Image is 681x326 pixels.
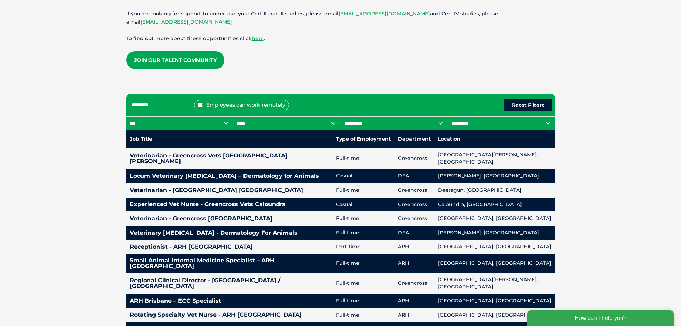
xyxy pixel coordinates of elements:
nobr: Department [398,136,431,142]
td: Greencross [394,148,434,169]
td: Casual [332,169,394,183]
a: [EMAIL_ADDRESS][DOMAIN_NAME] [339,10,430,17]
label: Employees can work remotely [194,100,289,110]
nobr: Job Title [130,136,152,142]
td: ARH [394,294,434,308]
td: [GEOGRAPHIC_DATA], [GEOGRAPHIC_DATA] [434,308,555,322]
td: Full-time [332,183,394,198]
button: Search [667,33,674,40]
td: Full-time [332,308,394,322]
h4: Veterinarian - Greencross [GEOGRAPHIC_DATA] [130,216,329,222]
button: Reset Filters [504,99,552,111]
td: ARH [394,240,434,254]
h4: Experienced Vet Nurse - Greencross Vets Caloundra [130,201,329,207]
h4: Small Animal Internal Medicine Specialist – ARH [GEOGRAPHIC_DATA] [130,258,329,269]
input: Employees can work remotely [198,103,203,107]
nobr: Location [438,136,460,142]
td: Greencross [394,198,434,212]
td: Greencross [394,183,434,198]
td: ARH [394,308,434,322]
p: To find out more about these opportunities click . [126,34,555,43]
td: Greencross [394,273,434,294]
td: [GEOGRAPHIC_DATA][PERSON_NAME], [GEOGRAPHIC_DATA] [434,273,555,294]
td: Casual [332,198,394,212]
td: Caloundra, [GEOGRAPHIC_DATA] [434,198,555,212]
td: Full-time [332,273,394,294]
h4: Veterinarian - [GEOGRAPHIC_DATA] [GEOGRAPHIC_DATA] [130,188,329,193]
td: Greencross [394,211,434,226]
h4: Locum Veterinary [MEDICAL_DATA] – Dermatology for Animals [130,173,329,179]
td: Full-time [332,148,394,169]
td: [GEOGRAPHIC_DATA], [GEOGRAPHIC_DATA] [434,294,555,308]
h4: ARH Brisbane – ECC Specialist [130,298,329,304]
td: Full-time [332,211,394,226]
a: Join our Talent Community [126,51,224,69]
td: Part-time [332,240,394,254]
td: [GEOGRAPHIC_DATA], [GEOGRAPHIC_DATA] [434,211,555,226]
td: [PERSON_NAME], [GEOGRAPHIC_DATA] [434,169,555,183]
a: [EMAIL_ADDRESS][DOMAIN_NAME] [140,19,232,25]
h4: Veterinary [MEDICAL_DATA] - Dermatology For Animals [130,230,329,236]
div: How can I help you? [4,4,151,20]
a: here [252,35,264,42]
p: If you are looking for support to undertake your Cert II and III studies, please email and Cert I... [126,10,555,26]
td: Full-time [332,254,394,273]
td: Deeragun, [GEOGRAPHIC_DATA] [434,183,555,198]
td: ARH [394,254,434,273]
td: [GEOGRAPHIC_DATA][PERSON_NAME], [GEOGRAPHIC_DATA] [434,148,555,169]
nobr: Type of Employment [336,136,391,142]
td: Full-time [332,226,394,240]
td: [GEOGRAPHIC_DATA], [GEOGRAPHIC_DATA] [434,240,555,254]
td: [GEOGRAPHIC_DATA], [GEOGRAPHIC_DATA] [434,254,555,273]
h4: Regional Clinical Director - [GEOGRAPHIC_DATA] / [GEOGRAPHIC_DATA] [130,278,329,289]
td: DFA [394,169,434,183]
td: Full-time [332,294,394,308]
h4: Rotating Specialty Vet Nurse - ARH [GEOGRAPHIC_DATA] [130,312,329,318]
td: DFA [394,226,434,240]
h4: Veterinarian - Greencross Vets [GEOGRAPHIC_DATA][PERSON_NAME] [130,153,329,164]
h4: Receptionist - ARH [GEOGRAPHIC_DATA] [130,244,329,250]
td: [PERSON_NAME], [GEOGRAPHIC_DATA] [434,226,555,240]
